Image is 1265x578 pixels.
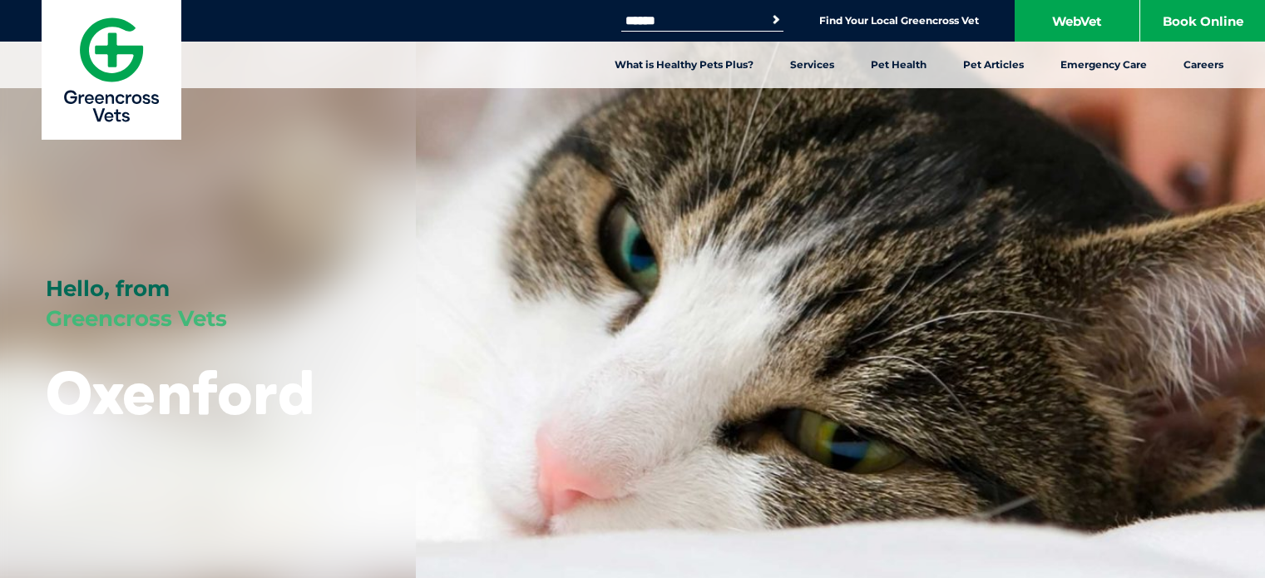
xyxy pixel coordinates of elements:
a: Services [772,42,852,88]
button: Search [768,12,784,28]
a: Pet Health [852,42,945,88]
a: Emergency Care [1042,42,1165,88]
a: Pet Articles [945,42,1042,88]
span: Greencross Vets [46,305,227,332]
h1: Oxenford [46,359,314,425]
span: Hello, from [46,275,170,302]
a: Careers [1165,42,1242,88]
a: Find Your Local Greencross Vet [819,14,979,27]
a: What is Healthy Pets Plus? [596,42,772,88]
